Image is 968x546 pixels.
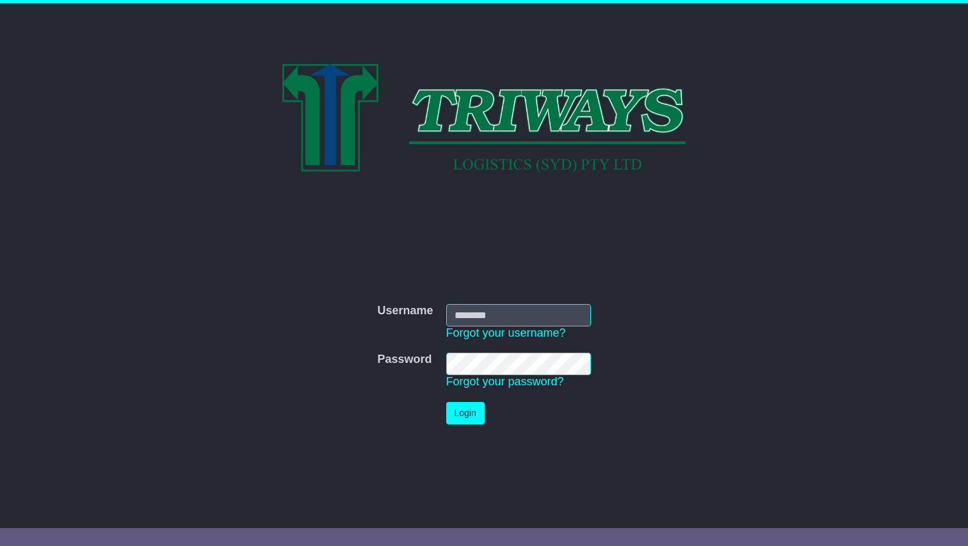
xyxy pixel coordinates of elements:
a: Forgot your username? [446,326,566,339]
a: Forgot your password? [446,375,564,388]
img: Triways Logistics SYD PTY LTD [282,64,686,173]
label: Password [377,353,432,367]
button: Login [446,402,485,424]
label: Username [377,304,433,318]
